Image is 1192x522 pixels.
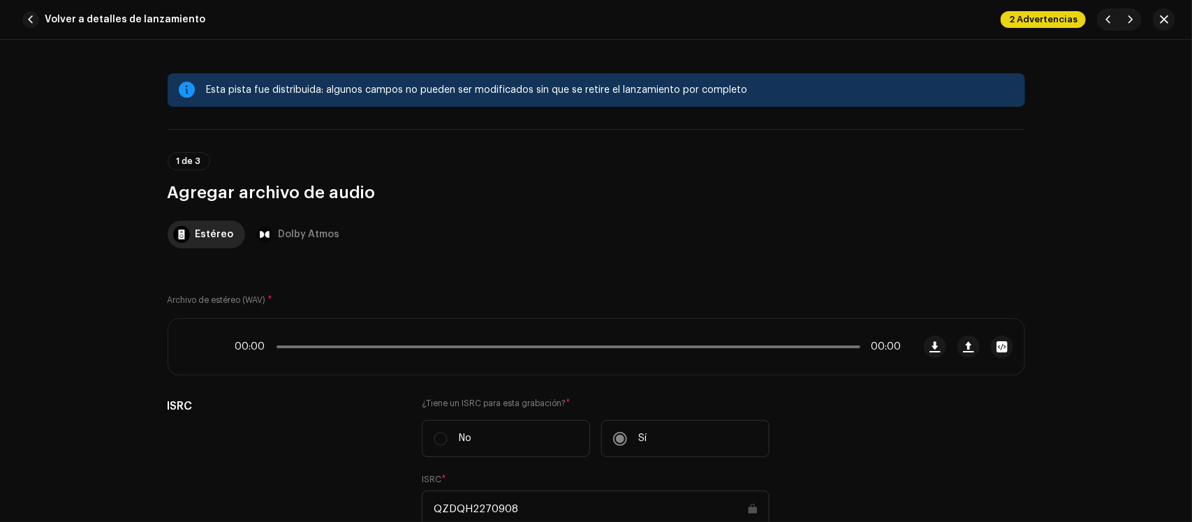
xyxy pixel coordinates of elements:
p: Sí [638,431,647,446]
h3: Agregar archivo de audio [168,181,1025,204]
div: Dolby Atmos [279,221,340,248]
label: ISRC [422,474,446,485]
p: No [459,431,471,446]
div: Esta pista fue distribuida: algunos campos no pueden ser modificados sin que se retire el lanzami... [207,82,1014,98]
label: ¿Tiene un ISRC para esta grabación? [422,398,770,409]
h5: ISRC [168,398,400,415]
span: 00:00 [866,341,902,352]
small: Archivo de estéreo (WAV) [168,296,266,304]
span: 00:00 [235,341,271,352]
